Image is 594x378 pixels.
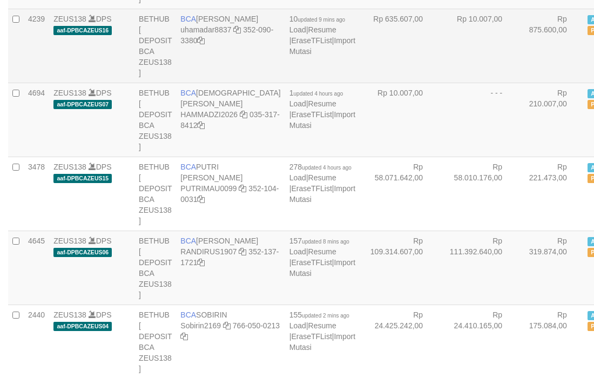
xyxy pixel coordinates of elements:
[176,157,285,231] td: PUTRI [PERSON_NAME] 352-104-0031
[53,15,86,23] a: ZEUS138
[518,157,583,231] td: Rp 221.473,00
[49,157,134,231] td: DPS
[24,231,49,305] td: 4645
[294,91,343,97] span: updated 4 hours ago
[289,332,355,352] a: Import Mutasi
[180,321,221,330] a: Sobirin2169
[439,231,518,305] td: Rp 111.392.640,00
[289,247,306,256] a: Load
[180,184,237,193] a: PUTRIMAU0099
[289,310,349,319] span: 155
[302,239,349,245] span: updated 8 mins ago
[298,17,345,23] span: updated 9 mins ago
[53,322,112,331] span: aaf-DPBCAZEUS04
[180,110,238,119] a: HAMMADZI2026
[289,184,355,204] a: Import Mutasi
[360,83,439,157] td: Rp 10.007,00
[134,231,176,305] td: BETHUB [ DEPOSIT BCA ZEUS138 ]
[518,231,583,305] td: Rp 319.874,00
[180,247,237,256] a: RANDIRUS1907
[439,157,518,231] td: Rp 58.010.176,00
[289,163,355,204] span: | | |
[291,110,332,119] a: EraseTFList
[289,163,352,171] span: 278
[176,231,285,305] td: [PERSON_NAME] 352-137-1721
[24,157,49,231] td: 3478
[176,83,285,157] td: [DEMOGRAPHIC_DATA][PERSON_NAME] 035-317-8412
[289,89,355,130] span: | | |
[289,110,355,130] a: Import Mutasi
[289,310,355,352] span: | | |
[134,157,176,231] td: BETHUB [ DEPOSIT BCA ZEUS138 ]
[439,9,518,83] td: Rp 10.007,00
[291,36,332,45] a: EraseTFList
[308,25,336,34] a: Resume
[176,9,285,83] td: [PERSON_NAME] 352-090-3380
[289,237,349,245] span: 157
[360,157,439,231] td: Rp 58.071.642,00
[49,83,134,157] td: DPS
[289,321,306,330] a: Load
[289,36,355,56] a: Import Mutasi
[308,173,336,182] a: Resume
[49,231,134,305] td: DPS
[302,313,349,319] span: updated 2 mins ago
[289,173,306,182] a: Load
[518,9,583,83] td: Rp 875.600,00
[308,247,336,256] a: Resume
[53,100,112,109] span: aaf-DPBCAZEUS07
[53,26,112,35] span: aaf-DPBCAZEUS16
[289,15,345,23] span: 10
[53,174,112,183] span: aaf-DPBCAZEUS15
[53,89,86,97] a: ZEUS138
[24,83,49,157] td: 4694
[289,15,355,56] span: | | |
[291,332,332,341] a: EraseTFList
[302,165,352,171] span: updated 4 hours ago
[308,99,336,108] a: Resume
[289,25,306,34] a: Load
[291,258,332,267] a: EraseTFList
[289,237,355,278] span: | | |
[180,237,196,245] span: BCA
[53,310,86,319] a: ZEUS138
[289,89,343,97] span: 1
[289,258,355,278] a: Import Mutasi
[180,163,196,171] span: BCA
[134,83,176,157] td: BETHUB [ DEPOSIT BCA ZEUS138 ]
[308,321,336,330] a: Resume
[49,9,134,83] td: DPS
[134,9,176,83] td: BETHUB [ DEPOSIT BCA ZEUS138 ]
[53,248,112,257] span: aaf-DPBCAZEUS06
[360,9,439,83] td: Rp 635.607,00
[53,163,86,171] a: ZEUS138
[360,231,439,305] td: Rp 109.314.607,00
[289,99,306,108] a: Load
[24,9,49,83] td: 4239
[180,15,196,23] span: BCA
[53,237,86,245] a: ZEUS138
[439,83,518,157] td: - - -
[180,310,196,319] span: BCA
[180,25,231,34] a: uhamadar8837
[180,89,196,97] span: BCA
[291,184,332,193] a: EraseTFList
[518,83,583,157] td: Rp 210.007,00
